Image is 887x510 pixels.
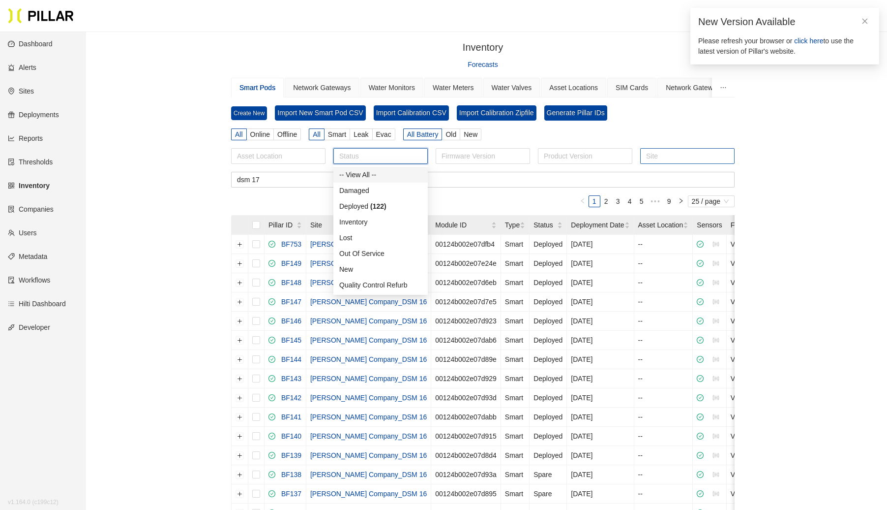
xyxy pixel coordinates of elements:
[675,195,687,207] button: right
[697,318,704,324] span: check-circle
[613,196,623,207] a: 3
[277,298,301,306] a: BF147
[501,254,530,273] td: Smart
[268,356,275,363] span: check-circle
[600,195,612,207] li: 2
[501,273,530,292] td: Smart
[727,273,794,292] td: V5_V1
[624,196,635,207] a: 4
[310,336,427,344] a: [PERSON_NAME] Company_DSM 16
[8,111,59,119] a: giftDeployments
[530,484,567,504] td: Spare
[697,279,704,286] span: check-circle
[8,182,50,190] a: qrcodeInventory
[501,427,530,446] td: Smart
[567,331,634,350] td: [DATE]
[407,130,439,138] span: All Battery
[268,220,296,230] span: Pillar ID
[369,82,415,93] div: Water Monitors
[727,427,794,446] td: V5_V1
[464,130,477,138] span: New
[712,318,719,324] span: sliders
[634,292,693,312] td: --
[692,196,731,207] span: 25 / page
[239,82,275,93] div: Smart Pods
[8,134,43,142] a: line-chartReports
[636,195,648,207] li: 5
[8,205,54,213] a: solutionCompanies
[431,235,501,254] td: 00124b002e07dfb4
[727,369,794,388] td: V5_V1
[339,201,396,212] div: Deployed
[431,388,501,408] td: 00124b002e07d93d
[236,394,244,402] button: Expand row
[8,40,53,48] a: dashboardDashboard
[577,195,589,207] button: left
[505,220,520,230] span: Type
[339,280,422,290] div: Quality Control Refurb
[8,253,47,260] a: tagMetadata
[567,427,634,446] td: [DATE]
[277,336,301,344] a: BF145
[727,446,794,465] td: V5_V1
[712,241,719,248] span: sliders
[8,276,50,284] a: auditWorkflows
[268,279,275,286] span: check-circle
[567,465,634,484] td: [DATE]
[712,356,719,363] span: sliders
[697,452,704,459] span: check-circle
[712,375,719,382] span: sliders
[431,254,501,273] td: 00124b002e07e24e
[268,394,275,401] span: check-circle
[236,471,244,478] button: Expand row
[277,394,301,402] a: BF142
[310,490,427,498] a: [PERSON_NAME] Company_DSM 16
[277,375,301,382] a: BF143
[501,465,530,484] td: Smart
[530,446,567,465] td: Deployed
[501,369,530,388] td: Smart
[333,246,428,261] div: Out Of Service
[8,8,74,24] a: Pillar Technologies
[277,451,301,459] a: BF139
[698,36,871,57] p: Please refresh your browser or to use the latest version of Pillar's website.
[431,273,501,292] td: 00124b002e07d6eb
[277,240,301,248] a: BF753
[310,394,427,402] a: [PERSON_NAME] Company_DSM 16
[571,220,624,230] span: Deployment Date
[697,260,704,267] span: check-circle
[277,432,301,440] a: BF140
[697,298,704,305] span: check-circle
[634,331,693,350] td: --
[277,471,301,478] a: BF138
[236,259,244,267] button: Expand row
[310,259,427,267] a: [PERSON_NAME] Company_DSM 16
[634,369,693,388] td: --
[310,317,427,325] a: [PERSON_NAME] Company_DSM 16
[277,355,301,363] a: BF144
[333,277,428,293] div: Quality Control Refurb
[268,490,275,497] span: check-circle
[431,312,501,331] td: 00124b002e07d923
[310,279,427,287] a: [PERSON_NAME] Company_DSM 16
[712,337,719,344] span: sliders
[310,240,427,248] a: [PERSON_NAME] Company_DSM 16
[634,427,693,446] td: --
[530,369,567,388] td: Deployed
[236,451,244,459] button: Expand row
[577,195,589,207] li: Previous Page
[268,414,275,420] span: check-circle
[501,446,530,465] td: Smart
[731,220,784,230] span: Firmware Version
[313,130,321,138] span: All
[634,254,693,273] td: --
[634,350,693,369] td: --
[530,427,567,446] td: Deployed
[634,388,693,408] td: --
[634,465,693,484] td: --
[666,82,748,93] div: Network Gateway Supplies
[727,465,794,484] td: V5_V1
[712,260,719,267] span: sliders
[567,273,634,292] td: [DATE]
[339,248,422,259] div: Out Of Service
